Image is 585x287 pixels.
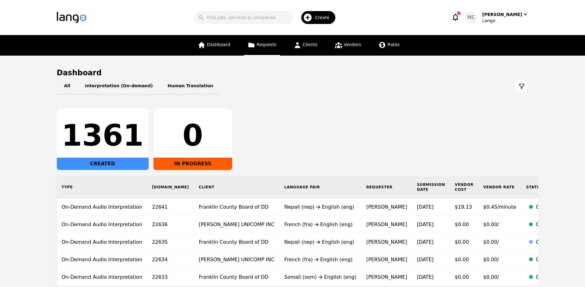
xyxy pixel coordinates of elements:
[536,203,563,211] div: Completed
[361,234,412,251] td: [PERSON_NAME]
[194,199,279,216] td: Franklin County Board of DD
[482,18,528,24] div: Lango
[57,78,78,95] button: All
[293,9,339,26] button: Create
[57,68,528,78] h1: Dashboard
[303,42,318,47] span: Clients
[284,256,357,263] div: French (fra) English (eng)
[361,176,412,199] th: Requester
[279,176,361,199] th: Language Pair
[147,251,194,269] td: 22634
[57,269,147,286] td: On-Demand Audio Interpretation
[331,35,365,56] a: Vendors
[450,176,478,199] th: Vendor Cost
[194,251,279,269] td: [PERSON_NAME] UNICOMP INC
[483,222,499,227] span: $0.00/
[78,78,160,95] button: Interpretation (On-demand)
[417,239,434,245] time: [DATE]
[284,221,357,228] div: French (fra) English (eng)
[284,203,357,211] div: Nepali (nep) English (eng)
[57,199,147,216] td: On-Demand Audio Interpretation
[194,234,279,251] td: Franklin County Board of DD
[482,11,522,18] div: [PERSON_NAME]
[57,234,147,251] td: On-Demand Audio Interpretation
[194,35,234,56] a: Dashboard
[483,239,499,245] span: $0.00/
[417,222,434,227] time: [DATE]
[207,42,230,47] span: Dashboard
[375,35,403,56] a: Rates
[536,273,563,281] div: Completed
[194,11,293,24] input: Find jobs, services & companies
[57,176,147,199] th: Type
[158,121,227,150] div: 0
[388,42,400,47] span: Rates
[62,121,144,150] div: 1361
[57,251,147,269] td: On-Demand Audio Interpretation
[515,80,528,93] button: Filter
[483,274,499,280] span: $0.00/
[315,14,334,21] span: Create
[147,234,194,251] td: 22635
[154,158,232,170] div: IN PROGRESS
[194,176,279,199] th: Client
[465,11,528,24] button: MC[PERSON_NAME]Lango
[450,216,478,234] td: $0.00
[361,199,412,216] td: [PERSON_NAME]
[450,234,478,251] td: $0.00
[257,42,276,47] span: Requests
[57,158,149,170] div: CREATED
[467,14,475,21] span: MC
[536,256,563,263] div: Completed
[284,238,357,246] div: Nepali (nep) English (eng)
[521,176,567,199] th: Status
[361,251,412,269] td: [PERSON_NAME]
[483,204,517,210] span: $0.45/minute
[344,42,361,47] span: Vendors
[361,216,412,234] td: [PERSON_NAME]
[417,274,434,280] time: [DATE]
[361,269,412,286] td: [PERSON_NAME]
[57,216,147,234] td: On-Demand Audio Interpretation
[147,216,194,234] td: 22636
[244,35,280,56] a: Requests
[417,204,434,210] time: [DATE]
[290,35,321,56] a: Clients
[478,176,521,199] th: Vendor Rate
[147,199,194,216] td: 22641
[417,257,434,262] time: [DATE]
[536,221,563,228] div: Completed
[57,12,86,23] img: Logo
[450,269,478,286] td: $0.00
[160,78,221,95] button: Human Translation
[194,216,279,234] td: [PERSON_NAME] UNICOMP INC
[483,257,499,262] span: $0.00/
[450,251,478,269] td: $0.00
[450,199,478,216] td: $19.13
[194,269,279,286] td: Franklin County Board of DD
[412,176,450,199] th: Submission Date
[147,269,194,286] td: 22633
[536,238,563,246] div: Canceled
[147,176,194,199] th: [DOMAIN_NAME]
[284,273,357,281] div: Somali (som) English (eng)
